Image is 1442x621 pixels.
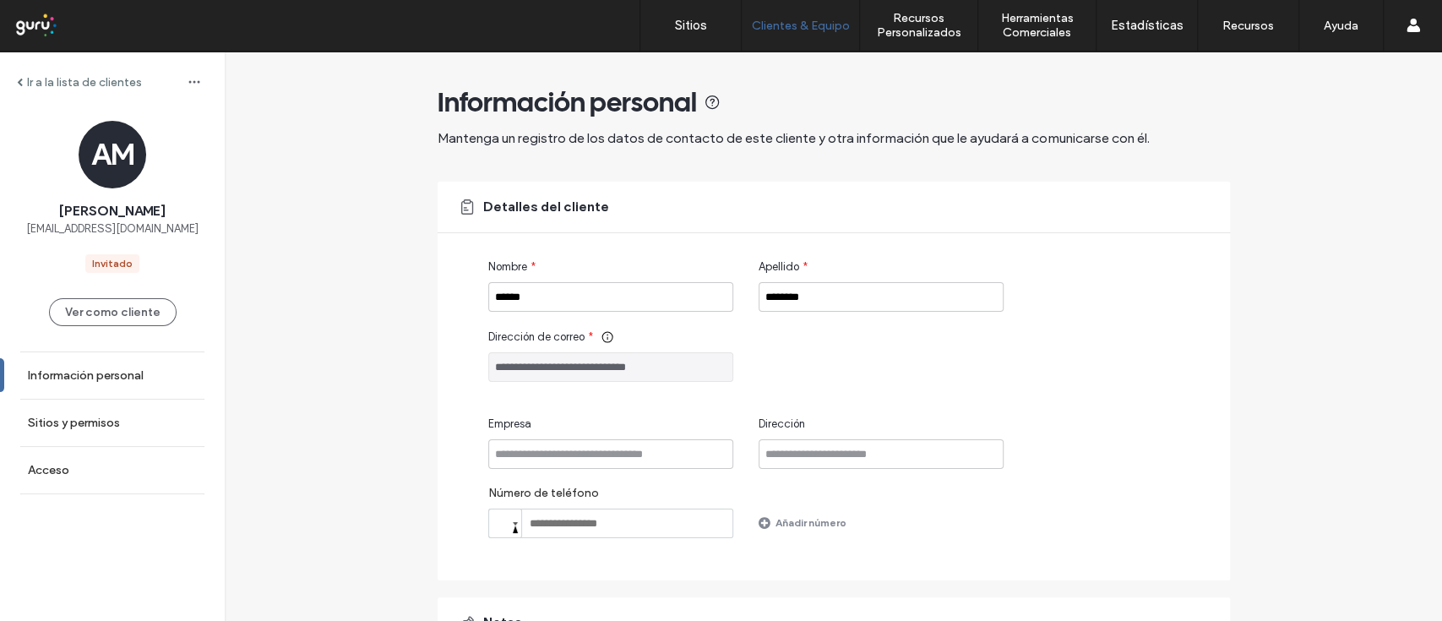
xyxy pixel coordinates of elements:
[759,282,1004,312] input: Apellido
[1222,19,1274,33] label: Recursos
[27,75,142,90] label: Ir a la lista de clientes
[36,12,83,27] span: Ayuda
[59,202,166,221] span: [PERSON_NAME]
[1324,19,1358,33] label: Ayuda
[483,198,609,216] span: Detalles del cliente
[28,416,120,430] label: Sitios y permisos
[28,463,69,477] label: Acceso
[1111,18,1184,33] label: Estadísticas
[775,508,846,537] label: Añadir número
[488,329,585,346] span: Dirección de correo
[759,416,805,433] span: Dirección
[860,11,977,40] label: Recursos Personalizados
[488,416,531,433] span: Empresa
[438,130,1150,146] span: Mantenga un registro de los datos de contacto de este cliente y otra información que le ayudará a...
[675,18,707,33] label: Sitios
[488,282,733,312] input: Nombre
[49,298,177,326] button: Ver como cliente
[759,439,1004,469] input: Dirección
[26,221,199,237] span: [EMAIL_ADDRESS][DOMAIN_NAME]
[79,121,146,188] div: AM
[488,259,527,275] span: Nombre
[978,11,1096,40] label: Herramientas Comerciales
[488,352,733,382] input: Dirección de correo
[28,368,144,383] label: Información personal
[438,85,697,119] span: Información personal
[752,19,850,33] label: Clientes & Equipo
[759,259,799,275] span: Apellido
[488,486,733,509] label: Número de teléfono
[488,439,733,469] input: Empresa
[92,256,133,271] div: Invitado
